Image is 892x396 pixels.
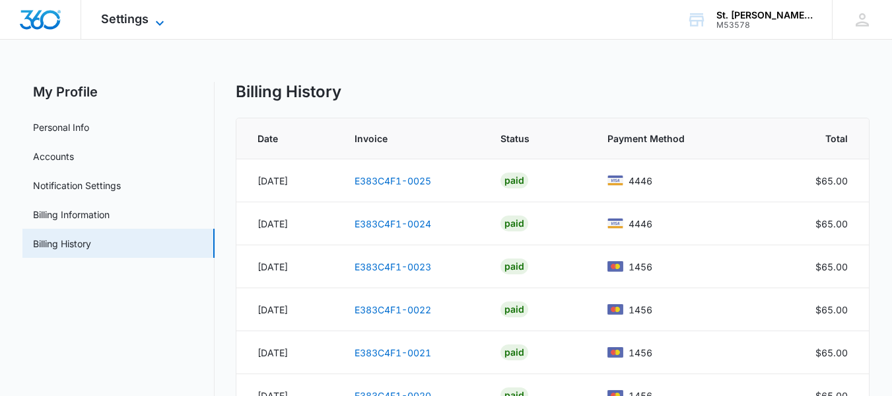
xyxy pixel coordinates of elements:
[500,132,557,145] span: Status
[33,178,121,192] a: Notification Settings
[355,347,431,358] a: E383C4F1-0021
[236,245,339,288] td: [DATE]
[629,217,652,231] span: brandLabels.visa ending with
[355,218,431,229] a: E383C4F1-0024
[629,303,652,317] span: brandLabels.mastercard ending with
[607,132,728,145] span: Payment Method
[101,12,149,26] span: Settings
[716,10,813,20] div: account name
[629,260,652,274] span: brandLabels.mastercard ending with
[236,82,341,102] h1: Billing History
[629,346,652,360] span: brandLabels.mastercard ending with
[355,261,431,272] a: E383C4F1-0023
[236,159,339,202] td: [DATE]
[355,175,431,186] a: E383C4F1-0025
[236,288,339,331] td: [DATE]
[33,237,91,251] a: Billing History
[500,344,528,360] div: PAID
[763,159,869,202] td: $65.00
[798,132,848,145] span: Total
[763,331,869,374] td: $65.00
[763,202,869,245] td: $65.00
[500,301,528,317] div: PAID
[355,132,449,145] span: Invoice
[629,174,652,188] span: brandLabels.visa ending with
[33,149,74,163] a: Accounts
[33,208,110,221] a: Billing Information
[500,216,528,231] div: PAID
[500,258,528,274] div: PAID
[33,120,89,134] a: Personal Info
[716,20,813,30] div: account id
[22,82,215,102] h2: My Profile
[500,173,528,188] div: PAID
[236,331,339,374] td: [DATE]
[763,245,869,288] td: $65.00
[236,202,339,245] td: [DATE]
[257,132,304,145] span: Date
[355,304,431,315] a: E383C4F1-0022
[763,288,869,331] td: $65.00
